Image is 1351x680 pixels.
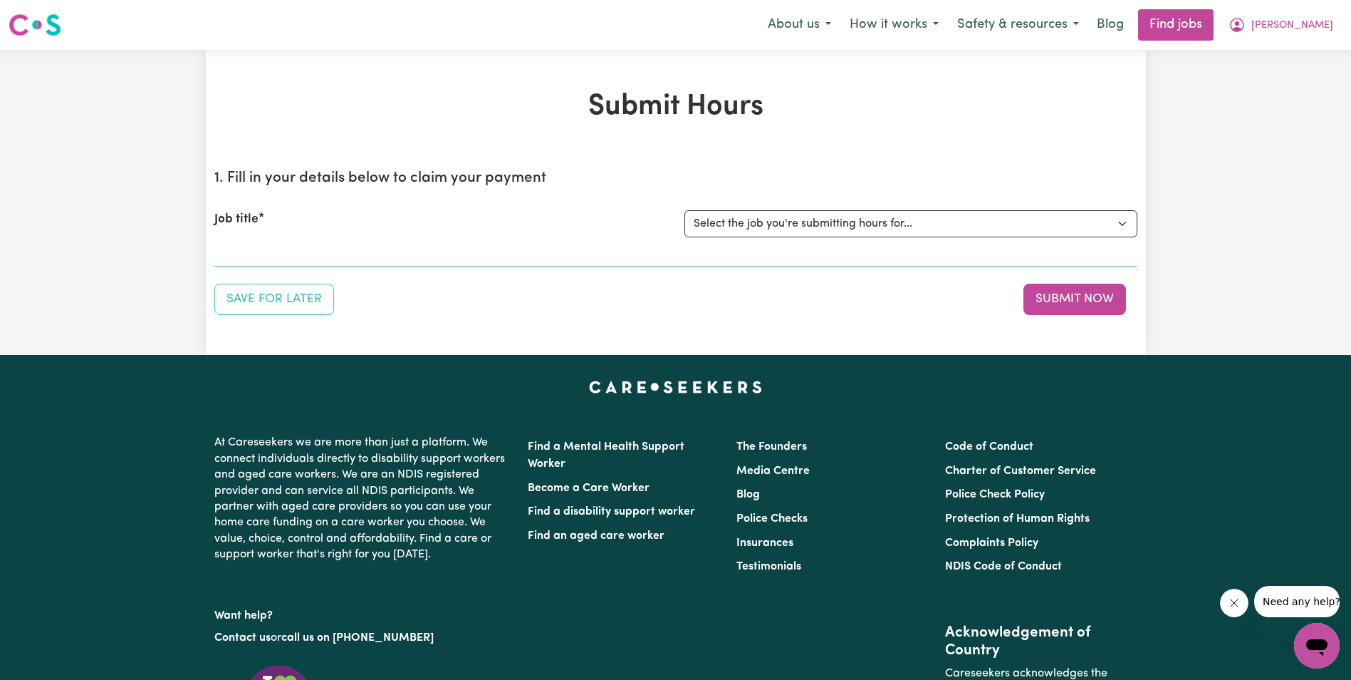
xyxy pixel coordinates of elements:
a: Protection of Human Rights [945,513,1090,525]
h2: 1. Fill in your details below to claim your payment [214,170,1137,187]
a: Find jobs [1138,9,1214,41]
a: call us on [PHONE_NUMBER] [281,632,434,644]
a: Find an aged care worker [528,530,664,542]
iframe: Message from company [1254,586,1340,617]
a: Media Centre [736,465,810,477]
button: My Account [1219,10,1342,40]
a: Code of Conduct [945,441,1033,453]
a: Blog [736,489,760,500]
img: Careseekers logo [9,12,61,38]
a: The Founders [736,441,807,453]
button: How it works [840,10,948,40]
p: At Careseekers we are more than just a platform. We connect individuals directly to disability su... [214,429,511,568]
button: Submit your job report [1023,284,1126,315]
iframe: Close message [1220,589,1248,617]
span: Need any help? [9,10,86,21]
a: Find a disability support worker [528,506,695,517]
p: Want help? [214,602,511,624]
a: Careseekers logo [9,9,61,41]
h2: Acknowledgement of Country [945,624,1137,660]
a: Careseekers home page [589,381,762,392]
button: Save your job report [214,284,334,315]
p: or [214,624,511,651]
span: [PERSON_NAME] [1251,18,1333,34]
button: About us [758,10,840,40]
button: Safety & resources [948,10,1088,40]
a: Complaints Policy [945,537,1038,549]
a: Blog [1088,9,1132,41]
a: Police Checks [736,513,808,525]
a: Insurances [736,537,793,549]
a: Contact us [214,632,271,644]
label: Job title [214,210,259,229]
a: Testimonials [736,561,801,572]
h1: Submit Hours [214,90,1137,124]
a: Become a Care Worker [528,483,650,494]
a: Find a Mental Health Support Worker [528,441,684,470]
a: Police Check Policy [945,489,1045,500]
a: Charter of Customer Service [945,465,1096,477]
a: NDIS Code of Conduct [945,561,1062,572]
iframe: Button to launch messaging window [1294,623,1340,669]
